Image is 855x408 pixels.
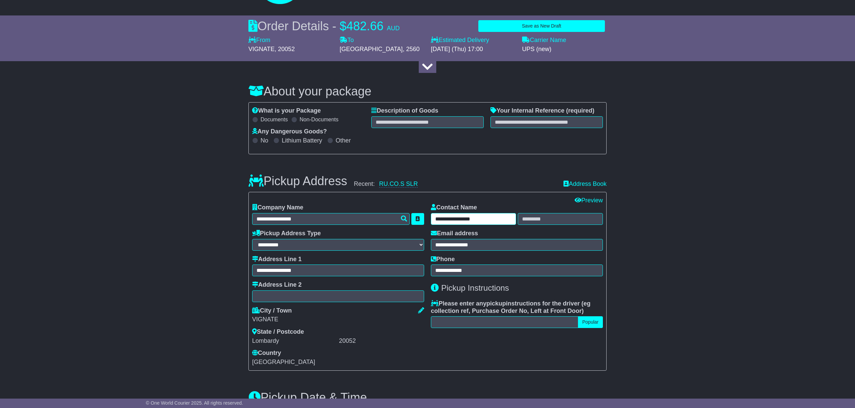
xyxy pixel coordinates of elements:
[431,300,590,314] span: eg collection ref, Purchase Order No, Left at Front Door
[252,107,321,115] label: What is your Package
[522,37,566,44] label: Carrier Name
[261,137,268,145] label: No
[441,283,509,292] span: Pickup Instructions
[340,37,354,44] label: To
[486,300,506,307] span: pickup
[248,19,400,33] div: Order Details -
[346,19,383,33] span: 482.66
[248,37,270,44] label: From
[252,350,281,357] label: Country
[563,180,607,188] a: Address Book
[300,116,339,123] label: Non-Documents
[252,256,302,263] label: Address Line 1
[431,46,515,53] div: [DATE] (Thu) 17:00
[261,116,288,123] label: Documents
[252,316,424,323] div: VIGNATE
[252,204,303,211] label: Company Name
[431,300,603,315] label: Please enter any instructions for the driver ( )
[431,204,477,211] label: Contact Name
[575,197,603,204] a: Preview
[248,85,607,98] h3: About your package
[252,128,327,135] label: Any Dangerous Goods?
[490,107,594,115] label: Your Internal Reference (required)
[403,46,419,52] span: , 2560
[522,46,607,53] div: UPS (new)
[275,46,295,52] span: , 20052
[248,46,275,52] span: VIGNATE
[340,19,346,33] span: $
[146,400,243,406] span: © One World Courier 2025. All rights reserved.
[252,281,302,289] label: Address Line 2
[248,391,607,404] h3: Pickup Date & Time
[248,174,347,188] h3: Pickup Address
[252,230,321,237] label: Pickup Address Type
[379,180,418,188] a: RU.CO.S SLR
[252,359,315,365] span: [GEOGRAPHIC_DATA]
[431,37,515,44] label: Estimated Delivery
[252,307,292,315] label: City / Town
[387,25,400,32] span: AUD
[354,180,557,188] div: Recent:
[252,337,337,345] div: Lombardy
[336,137,351,145] label: Other
[371,107,438,115] label: Description of Goods
[431,230,478,237] label: Email address
[431,256,455,263] label: Phone
[282,137,322,145] label: Lithium Battery
[340,46,403,52] span: [GEOGRAPHIC_DATA]
[339,337,424,345] div: 20052
[578,316,603,328] button: Popular
[252,328,304,336] label: State / Postcode
[478,20,605,32] button: Save as New Draft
